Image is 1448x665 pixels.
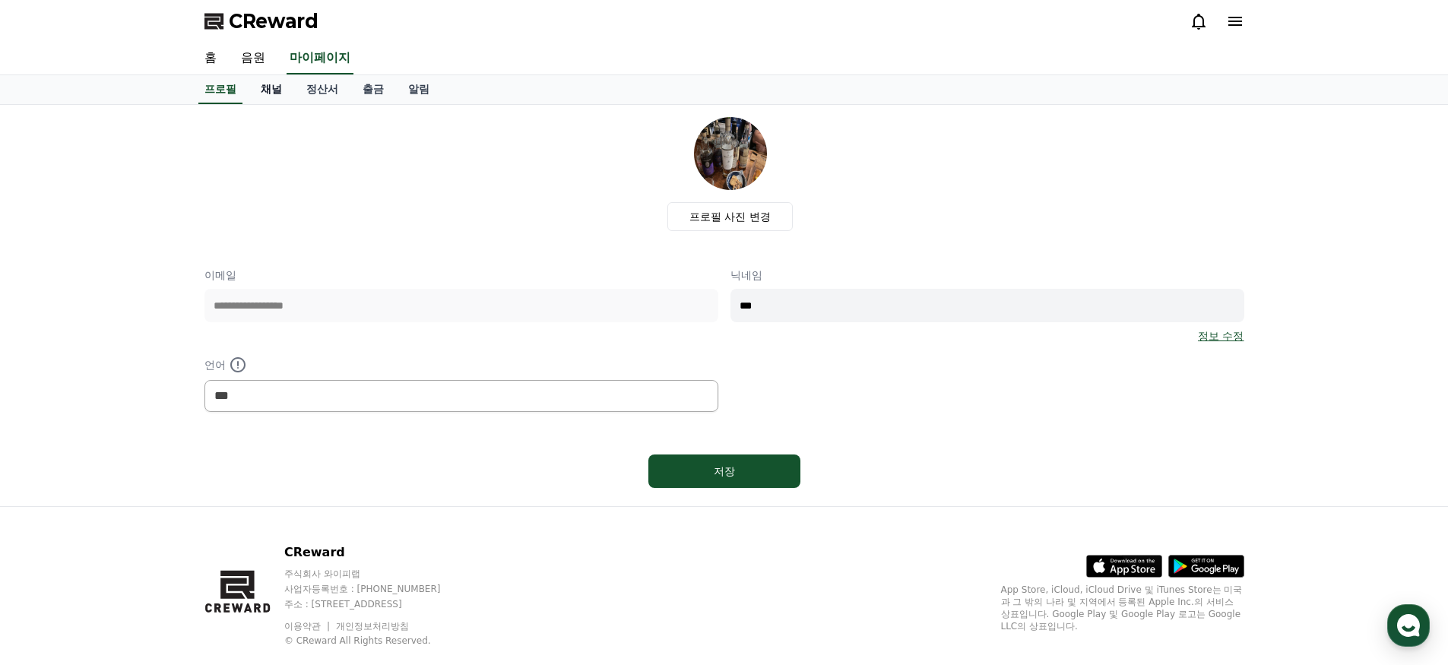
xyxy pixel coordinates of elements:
p: © CReward All Rights Reserved. [284,635,470,647]
a: 알림 [396,75,442,104]
p: 주식회사 와이피랩 [284,568,470,580]
label: 프로필 사진 변경 [667,202,793,231]
a: 정보 수정 [1198,328,1244,344]
div: 저장 [679,464,770,479]
button: 저장 [648,454,800,488]
p: App Store, iCloud, iCloud Drive 및 iTunes Store는 미국과 그 밖의 나라 및 지역에서 등록된 Apple Inc.의 서비스 상표입니다. Goo... [1001,584,1244,632]
span: 홈 [48,505,57,517]
p: 사업자등록번호 : [PHONE_NUMBER] [284,583,470,595]
a: 홈 [192,43,229,74]
a: CReward [204,9,318,33]
a: 대화 [100,482,196,520]
a: 마이페이지 [287,43,353,74]
p: 닉네임 [730,268,1244,283]
span: 대화 [139,505,157,518]
span: 설정 [235,505,253,517]
a: 출금 [350,75,396,104]
a: 채널 [249,75,294,104]
a: 개인정보처리방침 [336,621,409,632]
a: 정산서 [294,75,350,104]
a: 프로필 [198,75,242,104]
p: 언어 [204,356,718,374]
p: 주소 : [STREET_ADDRESS] [284,598,470,610]
img: profile_image [694,117,767,190]
a: 홈 [5,482,100,520]
a: 이용약관 [284,621,332,632]
a: 음원 [229,43,277,74]
a: 설정 [196,482,292,520]
p: 이메일 [204,268,718,283]
p: CReward [284,543,470,562]
span: CReward [229,9,318,33]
